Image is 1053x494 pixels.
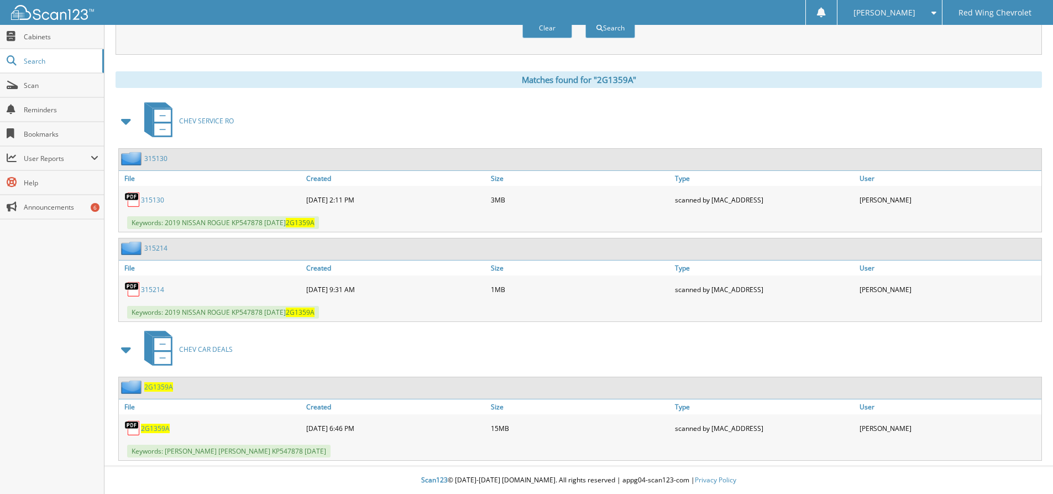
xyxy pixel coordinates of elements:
[857,171,1041,186] a: User
[119,261,303,275] a: File
[179,116,234,126] span: CHEV SERVICE RO
[141,195,164,205] a: 315130
[853,9,915,16] span: [PERSON_NAME]
[695,475,736,485] a: Privacy Policy
[857,261,1041,275] a: User
[144,154,167,163] a: 315130
[303,399,488,414] a: Created
[958,9,1031,16] span: Red Wing Chevrolet
[488,417,673,439] div: 15MB
[24,81,98,90] span: Scan
[124,281,141,298] img: PDF.png
[127,306,319,319] span: Keywords: 2019 NISSAN ROGUE KP547878 [DATE]
[11,5,94,20] img: scan123-logo-white.svg
[127,445,331,457] span: Keywords: [PERSON_NAME] [PERSON_NAME] KP547878 [DATE]
[127,216,319,229] span: Keywords: 2019 NISSAN ROGUE KP547878 [DATE]
[303,189,488,211] div: [DATE] 2:11 PM
[144,382,173,392] a: 2G1359A
[119,399,303,414] a: File
[121,241,144,255] img: folder2.png
[24,202,98,212] span: Announcements
[121,380,144,394] img: folder2.png
[144,243,167,253] a: 315214
[286,308,315,317] span: 2G1359A
[488,278,673,300] div: 1MB
[303,417,488,439] div: [DATE] 6:46 PM
[585,18,635,38] button: Search
[857,189,1041,211] div: [PERSON_NAME]
[421,475,448,485] span: Scan123
[124,420,141,436] img: PDF.png
[24,154,91,163] span: User Reports
[119,171,303,186] a: File
[24,56,97,66] span: Search
[857,278,1041,300] div: [PERSON_NAME]
[141,285,164,294] a: 315214
[303,261,488,275] a: Created
[116,71,1042,88] div: Matches found for "2G1359A"
[488,171,673,186] a: Size
[303,171,488,186] a: Created
[672,261,857,275] a: Type
[857,417,1041,439] div: [PERSON_NAME]
[104,467,1053,494] div: © [DATE]-[DATE] [DOMAIN_NAME]. All rights reserved | appg04-scan123-com |
[24,32,98,41] span: Cabinets
[672,189,857,211] div: scanned by [MAC_ADDRESS]
[522,18,572,38] button: Clear
[488,399,673,414] a: Size
[857,399,1041,414] a: User
[24,178,98,188] span: Help
[138,99,234,143] a: CHEV SERVICE RO
[672,171,857,186] a: Type
[121,152,144,165] img: folder2.png
[124,191,141,208] img: PDF.png
[672,417,857,439] div: scanned by [MAC_ADDRESS]
[488,189,673,211] div: 3MB
[286,218,315,227] span: 2G1359A
[488,261,673,275] a: Size
[91,203,99,212] div: 6
[141,424,170,433] a: 2G1359A
[998,441,1053,494] iframe: Chat Widget
[672,278,857,300] div: scanned by [MAC_ADDRESS]
[179,345,233,354] span: CHEV CAR DEALS
[303,278,488,300] div: [DATE] 9:31 AM
[24,105,98,115] span: Reminders
[138,327,233,371] a: CHEV CAR DEALS
[24,129,98,139] span: Bookmarks
[672,399,857,414] a: Type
